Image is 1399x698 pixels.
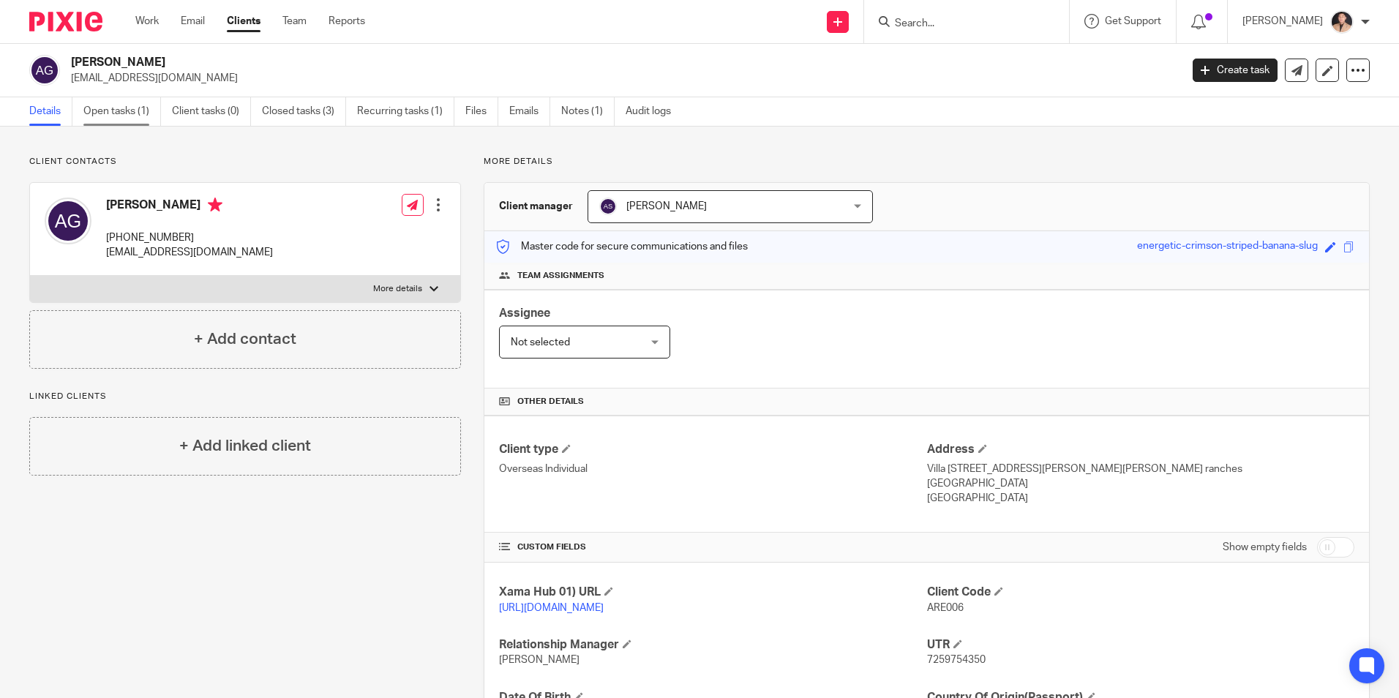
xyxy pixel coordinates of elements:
span: [PERSON_NAME] [499,655,580,665]
h4: Address [927,442,1354,457]
img: Nikhil%20(2).jpg [1330,10,1354,34]
p: Overseas Individual [499,462,926,476]
a: Emails [509,97,550,126]
h4: Client Code [927,585,1354,600]
a: Reports [329,14,365,29]
h4: [PERSON_NAME] [106,198,273,216]
span: Get Support [1105,16,1161,26]
h4: Xama Hub 01) URL [499,585,926,600]
p: Villa [STREET_ADDRESS][PERSON_NAME][PERSON_NAME] ranches [927,462,1354,476]
a: Clients [227,14,260,29]
p: Linked clients [29,391,461,402]
h3: Client manager [499,199,573,214]
p: [PERSON_NAME] [1242,14,1323,29]
a: Work [135,14,159,29]
h4: Relationship Manager [499,637,926,653]
p: More details [484,156,1370,168]
span: Team assignments [517,270,604,282]
a: Client tasks (0) [172,97,251,126]
label: Show empty fields [1223,540,1307,555]
p: [EMAIL_ADDRESS][DOMAIN_NAME] [106,245,273,260]
a: Open tasks (1) [83,97,161,126]
span: Not selected [511,337,570,348]
img: svg%3E [599,198,617,215]
p: [GEOGRAPHIC_DATA] [927,491,1354,506]
h4: + Add linked client [179,435,311,457]
img: svg%3E [29,55,60,86]
a: Audit logs [626,97,682,126]
span: Assignee [499,307,550,319]
span: 7259754350 [927,655,986,665]
p: [EMAIL_ADDRESS][DOMAIN_NAME] [71,71,1171,86]
a: Files [465,97,498,126]
p: [PHONE_NUMBER] [106,230,273,245]
h4: + Add contact [194,328,296,350]
span: Other details [517,396,584,408]
p: Client contacts [29,156,461,168]
h4: CUSTOM FIELDS [499,541,926,553]
span: ARE006 [927,603,964,613]
span: [PERSON_NAME] [626,201,707,211]
a: Recurring tasks (1) [357,97,454,126]
i: Primary [208,198,222,212]
h2: [PERSON_NAME] [71,55,950,70]
a: Create task [1193,59,1278,82]
a: Details [29,97,72,126]
p: Master code for secure communications and files [495,239,748,254]
h4: Client type [499,442,926,457]
a: [URL][DOMAIN_NAME] [499,603,604,613]
h4: UTR [927,637,1354,653]
a: Notes (1) [561,97,615,126]
a: Email [181,14,205,29]
div: energetic-crimson-striped-banana-slug [1137,239,1318,255]
img: svg%3E [45,198,91,244]
img: Pixie [29,12,102,31]
a: Team [282,14,307,29]
p: More details [373,283,422,295]
p: [GEOGRAPHIC_DATA] [927,476,1354,491]
a: Closed tasks (3) [262,97,346,126]
input: Search [893,18,1025,31]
